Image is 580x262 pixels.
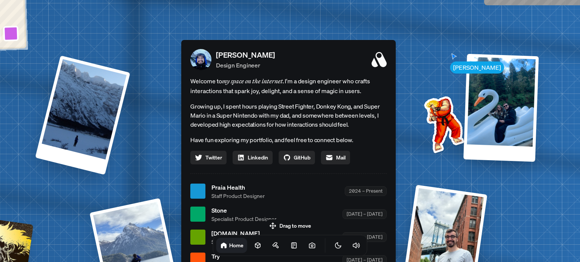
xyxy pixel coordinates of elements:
[321,151,350,164] a: Mail
[294,153,310,161] span: GitHub
[190,102,387,129] p: Growing up, I spent hours playing Street Fighter, Donkey Kong, and Super Mario in a Super Nintend...
[336,153,346,161] span: Mail
[190,135,387,145] p: Have fun exploring my portfolio, and feel free to connect below.
[211,183,265,192] span: Praia Health
[211,206,276,215] span: Stone
[233,151,273,164] a: Linkedin
[216,238,247,253] a: Home
[211,215,276,223] span: Specialist Product Designer
[404,85,481,161] img: Profile example
[331,238,346,253] button: Toggle Theme
[342,209,387,219] div: [DATE] – [DATE]
[248,153,268,161] span: Linkedin
[222,77,285,85] em: my space on the internet.
[216,61,275,70] p: Design Engineer
[279,151,315,164] a: GitHub
[349,238,364,253] button: Toggle Audio
[190,76,387,96] span: Welcome to I'm a design engineer who crafts interactions that spark joy, delight, and a sense of ...
[345,186,387,196] div: 2024 – Present
[211,252,275,261] span: Try
[211,192,265,200] span: Staff Product Designer
[190,151,227,164] a: Twitter
[229,242,244,249] h1: Home
[205,153,222,161] span: Twitter
[190,49,211,70] img: Profile Picture
[216,49,275,61] p: [PERSON_NAME]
